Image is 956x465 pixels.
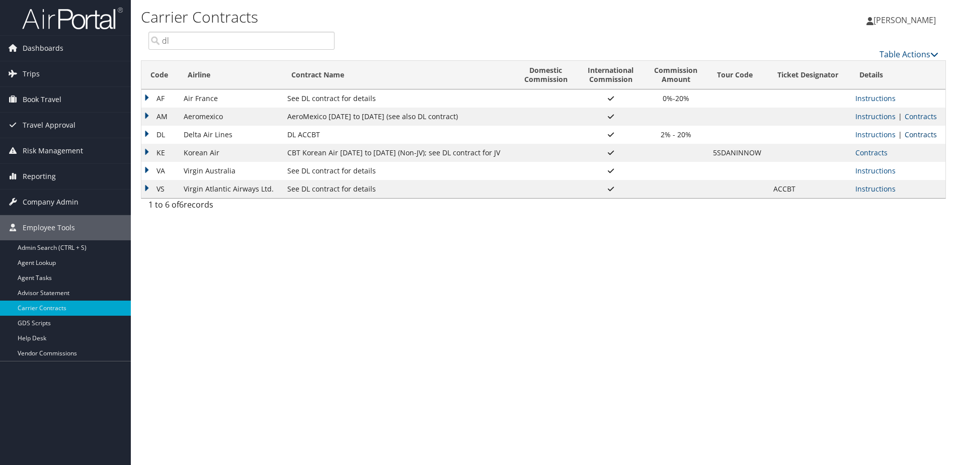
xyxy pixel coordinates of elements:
[179,180,283,198] td: Virgin Atlantic Airways Ltd.
[768,180,850,198] td: ACCBT
[23,138,83,163] span: Risk Management
[23,87,61,112] span: Book Travel
[644,126,708,144] td: 2% - 20%
[896,112,905,121] span: |
[141,7,678,28] h1: Carrier Contracts
[282,61,514,89] th: Contract Name: activate to sort column ascending
[855,130,896,139] a: View Ticketing Instructions
[23,215,75,240] span: Employee Tools
[141,126,179,144] td: DL
[179,108,283,126] td: Aeromexico
[850,61,945,89] th: Details: activate to sort column ascending
[141,108,179,126] td: AM
[179,61,283,89] th: Airline: activate to sort column ascending
[179,162,283,180] td: Virgin Australia
[141,89,179,108] td: AF
[179,199,184,210] span: 6
[768,61,850,89] th: Ticket Designator: activate to sort column ascending
[855,184,896,194] a: View Ticketing Instructions
[148,199,335,216] div: 1 to 6 of records
[23,36,63,61] span: Dashboards
[179,126,283,144] td: Delta Air Lines
[896,130,905,139] span: |
[855,94,896,103] a: View Ticketing Instructions
[179,144,283,162] td: Korean Air
[905,112,937,121] a: View Contracts
[282,108,514,126] td: AeroMexico [DATE] to [DATE] (see also DL contract)
[23,61,40,86] span: Trips
[141,61,179,89] th: Code: activate to sort column descending
[141,144,179,162] td: KE
[141,162,179,180] td: VA
[514,61,578,89] th: DomesticCommission: activate to sort column ascending
[708,144,768,162] td: 5SDANINNOW
[905,130,937,139] a: View Contracts
[873,15,936,26] span: [PERSON_NAME]
[866,5,946,35] a: [PERSON_NAME]
[880,49,938,60] a: Table Actions
[282,162,514,180] td: See DL contract for details
[644,89,708,108] td: 0%-20%
[22,7,123,30] img: airportal-logo.png
[23,164,56,189] span: Reporting
[141,180,179,198] td: VS
[23,190,78,215] span: Company Admin
[708,61,768,89] th: Tour Code: activate to sort column ascending
[282,144,514,162] td: CBT Korean Air [DATE] to [DATE] (Non-JV); see DL contract for JV
[23,113,75,138] span: Travel Approval
[855,166,896,175] a: View Ticketing Instructions
[282,126,514,144] td: DL ACCBT
[148,32,335,50] input: Search
[282,89,514,108] td: See DL contract for details
[855,148,888,157] a: View Contracts
[282,180,514,198] td: See DL contract for details
[179,89,283,108] td: Air France
[855,112,896,121] a: View Ticketing Instructions
[644,61,708,89] th: CommissionAmount: activate to sort column ascending
[578,61,644,89] th: InternationalCommission: activate to sort column ascending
